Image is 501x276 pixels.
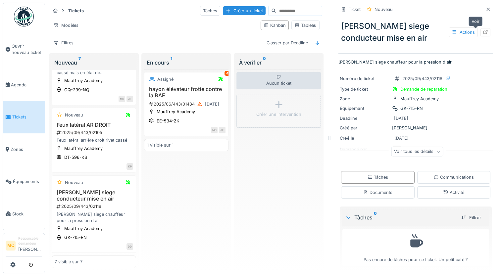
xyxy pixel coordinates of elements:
div: Voir tous les détails [391,147,443,157]
div: Classer par Deadline [264,38,311,48]
div: Numéro de ticket [340,75,389,82]
div: [DATE] [205,101,219,107]
div: Communications [433,174,474,180]
h3: [PERSON_NAME] siege conducteur mise en air [55,189,133,202]
div: Ticket [349,6,361,13]
div: 2025/06/443/01434 [148,100,225,108]
li: [PERSON_NAME] [18,236,42,255]
div: Deadline [340,115,389,121]
div: Nouveau [65,112,83,118]
div: GK-715-RN [64,234,87,241]
div: Filtres [50,38,76,48]
div: Tâches [345,213,456,221]
div: [PERSON_NAME] [340,125,492,131]
div: DD [126,243,133,250]
a: Équipements [3,165,45,198]
li: MC [6,241,16,251]
h3: Feux latéral AR DROIT [55,122,133,128]
div: MC [211,127,218,133]
div: Demande de réparation [400,86,447,92]
div: EE-534-ZK [157,118,179,124]
strong: Tickets [66,8,86,14]
h3: hayon élévateur frotte contre la BAE [147,86,225,99]
div: Créé le [340,135,389,141]
sup: 1 [171,59,172,67]
div: Kanban [264,22,286,28]
div: Responsable demandeur [18,236,42,246]
div: Pas encore de tâches pour ce ticket. Un petit café ? [347,232,485,263]
div: 2025/09/443/02118 [56,203,133,209]
div: En cours [147,59,226,67]
div: Feu latéral orangé réfléchissant cassé mais en état de fonctionnement [55,63,133,76]
a: Zones [3,133,45,165]
div: [DATE] [394,115,408,121]
a: Tickets [3,101,45,133]
div: [DATE] [394,135,409,141]
div: Assigné [157,76,174,82]
div: 7 visible sur 7 [55,258,82,265]
a: Agenda [3,69,45,101]
div: Créer une intervention [256,111,301,117]
img: Badge_color-CXgf-gQk.svg [14,7,34,26]
a: Ouvrir nouveau ticket [3,30,45,69]
span: Zones [11,146,42,153]
div: Filtrer [459,213,484,222]
div: Équipement [340,105,389,112]
div: Mauffrey Academy [64,145,103,152]
div: Type de ticket [340,86,389,92]
div: [PERSON_NAME] siege conducteur mise en air [338,18,493,47]
p: [PERSON_NAME] siege chauffeur pour la pression d air [338,59,493,65]
div: Documents [363,189,392,196]
sup: 0 [263,59,266,67]
div: KP [126,163,133,170]
div: 2025/09/443/02118 [402,75,442,82]
div: GQ-239-NQ [64,87,89,93]
div: Modèles [50,21,81,30]
sup: 0 [374,213,377,221]
span: Stock [12,211,42,217]
div: Feux latéral arrière droit rivet cassé [55,137,133,143]
div: JF [126,96,133,102]
sup: 7 [78,59,81,67]
span: Agenda [11,82,42,88]
div: Mauffrey Academy [400,96,439,102]
div: Tâches [200,6,220,16]
span: Ouvrir nouveau ticket [12,43,42,56]
div: 4 [225,71,230,76]
div: Voir [469,17,482,26]
div: Mauffrey Academy [64,225,103,232]
div: À vérifier [239,59,318,67]
div: Tableau [294,22,317,28]
a: MC Responsable demandeur[PERSON_NAME] [6,236,42,257]
span: Équipements [13,178,42,185]
div: Nouveau [65,179,83,186]
div: DT-596-KS [64,154,87,161]
div: 2025/09/443/02105 [56,129,133,136]
div: Actions [449,27,478,37]
div: JF [219,127,225,133]
a: Stock [3,198,45,230]
div: Créer un ticket [223,6,266,15]
div: Mauffrey Academy [157,109,195,115]
div: 1 visible sur 1 [147,142,174,148]
div: Activité [443,189,464,196]
div: MC [119,96,125,102]
div: Aucun ticket [236,72,321,89]
div: Nouveau [375,6,393,13]
div: [PERSON_NAME] siege chauffeur pour la pression d air [55,211,133,224]
div: Nouveau [54,59,133,67]
div: Tâches [367,174,388,180]
div: Créé par [340,125,389,131]
div: Zone [340,96,389,102]
div: GK-715-RN [400,105,423,112]
div: Mauffrey Academy [64,77,103,84]
span: Tickets [12,114,42,120]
